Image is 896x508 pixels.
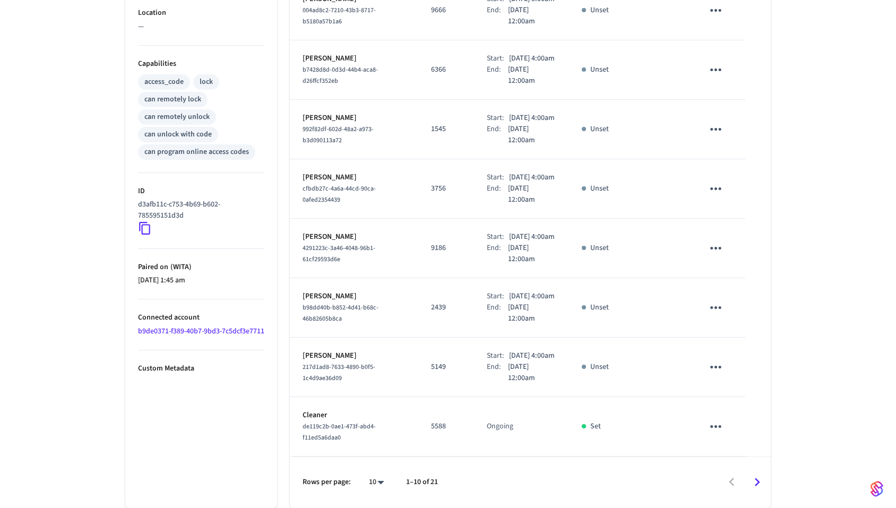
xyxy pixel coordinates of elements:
p: Rows per page: [303,477,351,488]
p: Unset [590,64,609,75]
div: End: [487,124,509,146]
p: [DATE] 12:00am [508,361,556,384]
p: [DATE] 12:00am [508,5,556,27]
div: End: [487,64,509,87]
div: Start: [487,113,509,124]
p: Connected account [138,312,264,323]
p: Unset [590,5,609,16]
p: Unset [590,124,609,135]
p: 9666 [431,5,461,16]
div: End: [487,243,509,265]
div: access_code [144,76,184,88]
div: 10 [364,475,389,490]
p: ID [138,186,264,197]
p: 1–10 of 21 [406,477,438,488]
p: 5149 [431,361,461,373]
div: End: [487,5,509,27]
div: Start: [487,53,509,64]
p: Unset [590,302,609,313]
p: [PERSON_NAME] [303,350,406,361]
span: 4291223c-3a46-4048-96b1-61cf29593d6e [303,244,375,264]
p: 2439 [431,302,461,313]
p: [DATE] 12:00am [508,183,556,205]
span: cfbdb27c-4a6a-44cd-90ca-0afed2354439 [303,184,376,204]
span: 217d1ad8-7633-4890-b0f5-1c4d9ae36d09 [303,363,375,383]
span: de119c2b-0ae1-473f-abd4-f11ed5a6daa0 [303,422,376,442]
div: End: [487,302,509,324]
p: Location [138,7,264,19]
p: [DATE] 4:00am [509,231,555,243]
div: End: [487,183,509,205]
div: can remotely lock [144,94,201,105]
p: Unset [590,243,609,254]
p: [DATE] 4:00am [509,172,555,183]
div: Start: [487,350,509,361]
p: d3afb11c-c753-4b69-b602-785595151d3d [138,199,260,221]
p: [DATE] 4:00am [509,350,555,361]
div: Start: [487,172,509,183]
p: Paired on [138,262,264,273]
p: — [138,21,264,32]
span: ( WITA ) [168,262,192,272]
a: b9de0371-f389-40b7-9bd3-7c5dcf3e7711 [138,326,264,337]
p: Set [590,421,601,432]
p: [DATE] 12:00am [508,243,556,265]
div: End: [487,361,509,384]
button: Go to next page [745,470,770,495]
p: 3756 [431,183,461,194]
p: Capabilities [138,58,264,70]
td: Ongoing [474,397,569,457]
p: 9186 [431,243,461,254]
p: [DATE] 12:00am [508,124,556,146]
span: b7428d8d-0d3d-44b4-aca8-d26ffcf352eb [303,65,378,85]
span: 004ad8c2-7210-43b3-8717-b5180a57b1a6 [303,6,376,26]
p: [PERSON_NAME] [303,53,406,64]
div: can program online access codes [144,147,249,158]
p: Cleaner [303,410,406,421]
span: 992f82df-602d-48a2-a973-b3d090113a72 [303,125,374,145]
p: Unset [590,183,609,194]
p: Unset [590,361,609,373]
p: [PERSON_NAME] [303,291,406,302]
p: [PERSON_NAME] [303,231,406,243]
p: [DATE] 4:00am [509,53,555,64]
p: [PERSON_NAME] [303,172,406,183]
span: b98dd40b-b852-4d41-b68c-46b82605b8ca [303,303,378,323]
p: [DATE] 4:00am [509,291,555,302]
p: [DATE] 12:00am [508,302,556,324]
p: [DATE] 4:00am [509,113,555,124]
p: 6366 [431,64,461,75]
p: [PERSON_NAME] [303,113,406,124]
p: 5588 [431,421,461,432]
p: [DATE] 12:00am [508,64,556,87]
div: lock [200,76,213,88]
p: [DATE] 1:45 am [138,275,264,286]
div: Start: [487,231,509,243]
div: can unlock with code [144,129,212,140]
div: Start: [487,291,509,302]
div: can remotely unlock [144,111,210,123]
p: Custom Metadata [138,363,264,374]
img: SeamLogoGradient.69752ec5.svg [871,480,883,497]
p: 1545 [431,124,461,135]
